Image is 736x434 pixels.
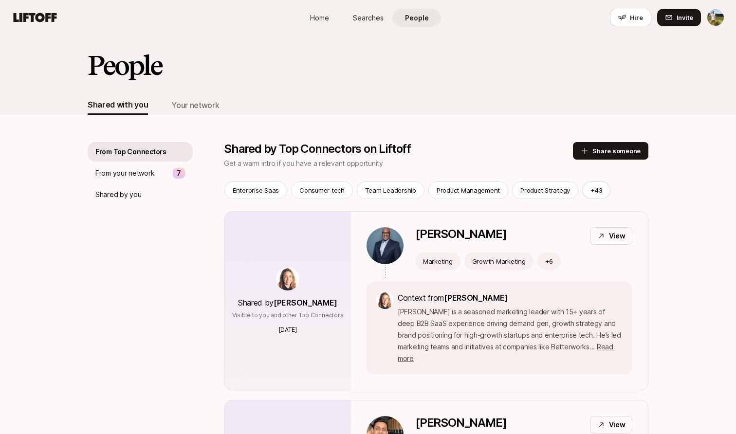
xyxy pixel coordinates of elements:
p: View [609,419,626,431]
img: Tyler Kieft [707,9,724,26]
span: Home [310,13,329,23]
button: +6 [537,253,561,270]
p: [PERSON_NAME] is a seasoned marketing leader with 15+ years of deep B2B SaaS experience driving d... [398,306,623,364]
h2: People [88,51,162,80]
p: Growth Marketing [472,256,526,266]
p: [PERSON_NAME] [415,416,582,430]
button: Shared with you [88,95,148,115]
p: From your network [95,167,154,179]
p: View [609,230,626,242]
p: Marketing [423,256,453,266]
span: People [405,13,429,23]
p: [DATE] [279,325,297,334]
p: Shared by Top Connectors on Liftoff [224,142,573,156]
a: Shared by[PERSON_NAME]Visible to you and other Top Connectors[DATE][PERSON_NAME]ViewMarketingGrow... [224,211,648,390]
p: Shared by [238,296,337,309]
p: Visible to you and other Top Connectors [232,311,344,320]
img: 5b4e8e9c_3b7b_4d72_a69f_7f4659b27c66.jpg [376,291,394,309]
span: Hire [630,13,643,22]
button: +43 [582,181,610,199]
button: Share someone [573,142,648,160]
p: [PERSON_NAME] [415,227,506,241]
div: Shared with you [88,98,148,111]
button: Invite [657,9,701,26]
img: d4a00215_5f96_486f_9846_edc73dbf65d7.jpg [367,227,404,264]
span: Invite [677,13,693,22]
p: Enterprise Saas [233,185,279,195]
p: 7 [177,167,181,179]
p: Product Management [437,185,500,195]
p: From Top Connectors [95,146,166,158]
span: [PERSON_NAME] [444,293,508,303]
a: People [392,9,441,27]
img: 5b4e8e9c_3b7b_4d72_a69f_7f4659b27c66.jpg [276,267,299,290]
span: Searches [353,13,384,23]
span: [PERSON_NAME] [274,298,337,307]
p: Team Leadership [365,185,416,195]
p: Context from [398,291,623,304]
p: Shared by you [95,189,141,200]
button: Tyler Kieft [707,9,724,26]
button: Your network [171,95,219,115]
p: Product Strategy [520,185,570,195]
button: Hire [610,9,651,26]
p: Get a warm intro if you have a relevant opportunity [224,158,573,169]
div: Your network [171,99,219,111]
a: Home [295,9,344,27]
a: Searches [344,9,392,27]
p: Consumer tech [299,185,345,195]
